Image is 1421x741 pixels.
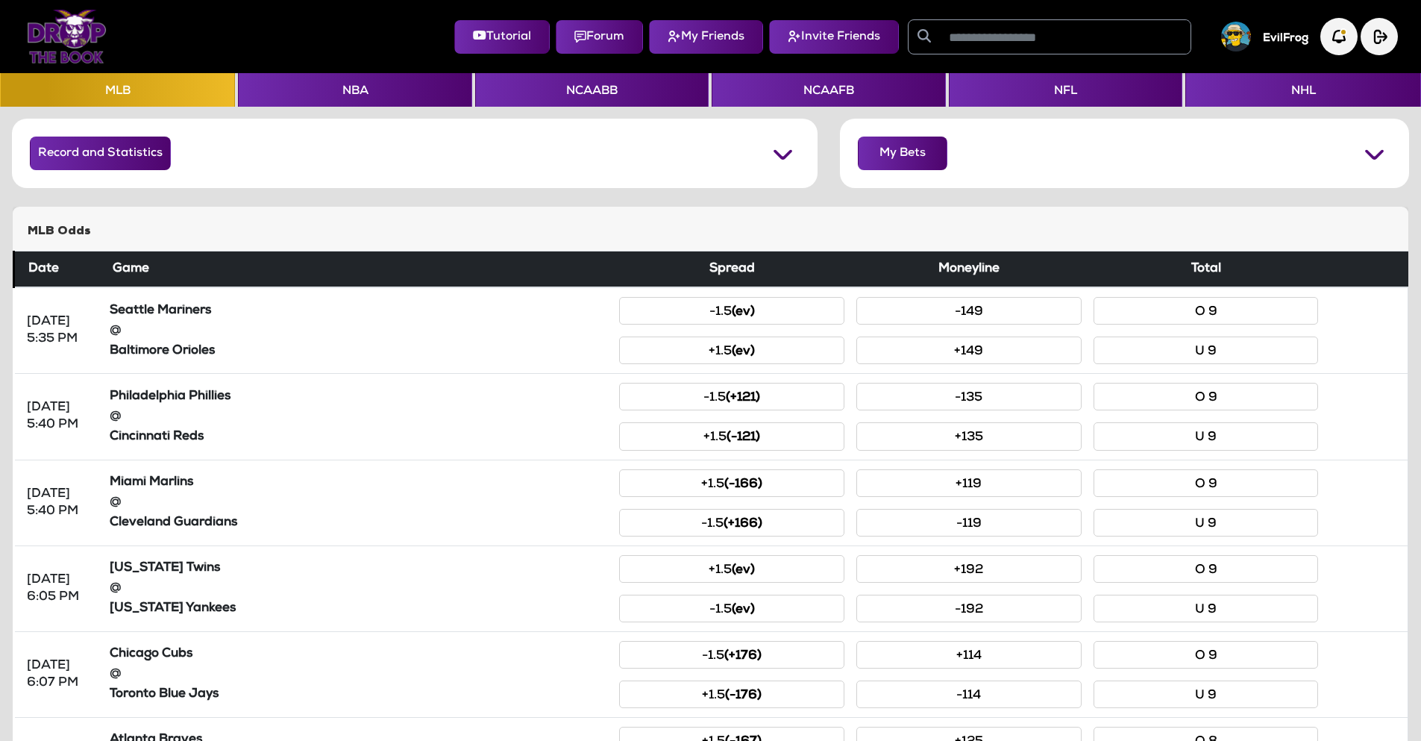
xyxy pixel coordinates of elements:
[30,137,171,170] button: Record and Statistics
[110,516,237,529] strong: Cleveland Guardians
[110,666,608,683] div: @
[1094,337,1319,364] button: U 9
[104,251,614,288] th: Game
[238,73,471,107] button: NBA
[1094,681,1319,708] button: U 9
[732,604,755,616] small: (ev)
[613,251,850,288] th: Spread
[1320,18,1358,55] img: Notification
[619,595,844,622] button: -1.5(ev)
[619,555,844,583] button: +1.5(ev)
[856,469,1082,497] button: +119
[850,251,1088,288] th: Moneyline
[28,225,1393,239] h5: MLB Odds
[732,564,755,577] small: (ev)
[27,313,92,348] div: [DATE] 5:35 PM
[856,641,1082,669] button: +114
[110,304,211,317] strong: Seattle Mariners
[1094,555,1319,583] button: O 9
[1094,641,1319,669] button: O 9
[732,346,755,358] small: (ev)
[556,20,643,54] button: Forum
[727,431,760,444] small: (-121)
[619,297,844,325] button: -1.5(ev)
[454,20,550,54] button: Tutorial
[110,494,608,511] div: @
[1094,297,1319,325] button: O 9
[949,73,1182,107] button: NFL
[724,478,762,491] small: (-166)
[110,580,608,597] div: @
[732,306,755,319] small: (ev)
[110,562,220,575] strong: [US_STATE] Twins
[1221,22,1251,51] img: User
[1094,422,1319,450] button: U 9
[1094,595,1319,622] button: U 9
[856,555,1082,583] button: +192
[1088,251,1325,288] th: Total
[724,650,762,663] small: (+176)
[110,431,204,443] strong: Cincinnati Reds
[27,486,92,520] div: [DATE] 5:40 PM
[1263,32,1308,46] h5: EvilFrog
[619,383,844,410] button: -1.5(+121)
[856,383,1082,410] button: -135
[110,322,608,340] div: @
[110,688,219,701] strong: Toronto Blue Jays
[475,73,709,107] button: NCAABB
[110,602,236,615] strong: [US_STATE] Yankees
[110,345,215,357] strong: Baltimore Orioles
[858,137,947,170] button: My Bets
[769,20,899,54] button: Invite Friends
[110,648,192,660] strong: Chicago Cubs
[856,297,1082,325] button: -149
[856,422,1082,450] button: +135
[856,681,1082,708] button: -114
[619,641,844,669] button: -1.5(+176)
[27,399,92,434] div: [DATE] 5:40 PM
[619,469,844,497] button: +1.5(-166)
[1094,469,1319,497] button: O 9
[27,657,92,692] div: [DATE] 6:07 PM
[725,690,762,702] small: (-176)
[1185,73,1420,107] button: NHL
[619,509,844,537] button: -1.5(+166)
[110,408,608,425] div: @
[14,251,104,288] th: Date
[619,681,844,708] button: +1.5(-176)
[856,509,1082,537] button: -119
[1094,383,1319,410] button: O 9
[856,595,1082,622] button: -192
[712,73,945,107] button: NCAAFB
[1094,509,1319,537] button: U 9
[724,518,762,531] small: (+166)
[110,390,230,403] strong: Philadelphia Phillies
[649,20,763,54] button: My Friends
[619,422,844,450] button: +1.5(-121)
[619,337,844,364] button: +1.5(ev)
[726,392,760,404] small: (+121)
[856,337,1082,364] button: +149
[27,572,92,606] div: [DATE] 6:05 PM
[110,476,193,489] strong: Miami Marlins
[27,10,107,63] img: Logo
